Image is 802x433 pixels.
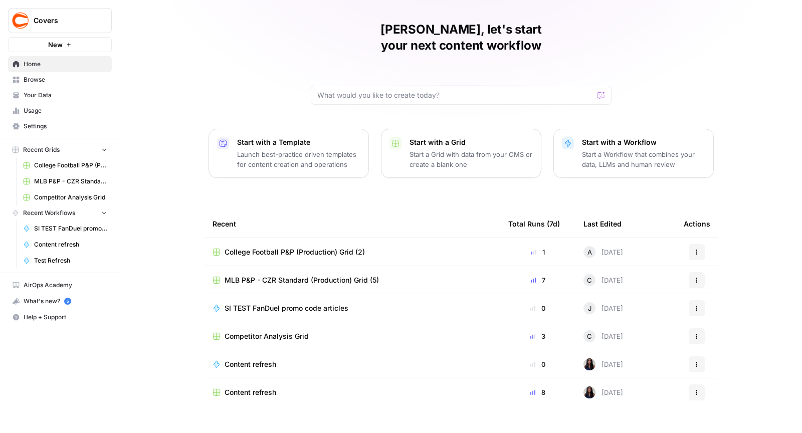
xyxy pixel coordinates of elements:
[19,221,112,237] a: SI TEST FanDuel promo code articles
[225,331,309,341] span: Competitor Analysis Grid
[34,177,107,186] span: MLB P&P - CZR Standard (Production) Grid (5)
[381,129,541,178] button: Start with a GridStart a Grid with data from your CMS or create a blank one
[23,145,60,154] span: Recent Grids
[19,189,112,205] a: Competitor Analysis Grid
[213,275,492,285] a: MLB P&P - CZR Standard (Production) Grid (5)
[213,303,492,313] a: SI TEST FanDuel promo code articles
[508,275,567,285] div: 7
[213,331,492,341] a: Competitor Analysis Grid
[237,149,360,169] p: Launch best-practice driven templates for content creation and operations
[583,386,623,398] div: [DATE]
[24,60,107,69] span: Home
[583,330,623,342] div: [DATE]
[19,157,112,173] a: College Football P&P (Production) Grid (2)
[23,208,75,218] span: Recent Workflows
[24,75,107,84] span: Browse
[19,237,112,253] a: Content refresh
[213,210,492,238] div: Recent
[8,8,112,33] button: Workspace: Covers
[508,303,567,313] div: 0
[8,205,112,221] button: Recent Workflows
[213,247,492,257] a: College Football P&P (Production) Grid (2)
[583,246,623,258] div: [DATE]
[508,359,567,369] div: 0
[34,16,94,26] span: Covers
[311,22,612,54] h1: [PERSON_NAME], let's start your next content workflow
[24,91,107,100] span: Your Data
[8,118,112,134] a: Settings
[66,299,69,304] text: 5
[19,253,112,269] a: Test Refresh
[24,281,107,290] span: AirOps Academy
[8,37,112,52] button: New
[8,277,112,293] a: AirOps Academy
[582,137,705,147] p: Start with a Workflow
[34,240,107,249] span: Content refresh
[587,275,592,285] span: C
[583,358,623,370] div: [DATE]
[8,142,112,157] button: Recent Grids
[583,302,623,314] div: [DATE]
[583,358,595,370] img: rox323kbkgutb4wcij4krxobkpon
[508,331,567,341] div: 3
[583,210,622,238] div: Last Edited
[225,275,379,285] span: MLB P&P - CZR Standard (Production) Grid (5)
[553,129,714,178] button: Start with a WorkflowStart a Workflow that combines your data, LLMs and human review
[317,90,593,100] input: What would you like to create today?
[24,313,107,322] span: Help + Support
[8,56,112,72] a: Home
[583,274,623,286] div: [DATE]
[8,87,112,103] a: Your Data
[8,103,112,119] a: Usage
[237,137,360,147] p: Start with a Template
[582,149,705,169] p: Start a Workflow that combines your data, LLMs and human review
[12,12,30,30] img: Covers Logo
[225,359,276,369] span: Content refresh
[213,387,492,397] a: Content refresh
[508,387,567,397] div: 8
[225,247,365,257] span: College Football P&P (Production) Grid (2)
[8,293,112,309] button: What's new? 5
[9,294,111,309] div: What's new?
[583,386,595,398] img: rox323kbkgutb4wcij4krxobkpon
[508,210,560,238] div: Total Runs (7d)
[48,40,63,50] span: New
[410,137,533,147] p: Start with a Grid
[587,331,592,341] span: C
[587,247,592,257] span: A
[225,303,348,313] span: SI TEST FanDuel promo code articles
[34,161,107,170] span: College Football P&P (Production) Grid (2)
[8,72,112,88] a: Browse
[684,210,710,238] div: Actions
[508,247,567,257] div: 1
[8,309,112,325] button: Help + Support
[64,298,71,305] a: 5
[34,193,107,202] span: Competitor Analysis Grid
[588,303,591,313] span: J
[34,256,107,265] span: Test Refresh
[213,359,492,369] a: Content refresh
[209,129,369,178] button: Start with a TemplateLaunch best-practice driven templates for content creation and operations
[34,224,107,233] span: SI TEST FanDuel promo code articles
[410,149,533,169] p: Start a Grid with data from your CMS or create a blank one
[19,173,112,189] a: MLB P&P - CZR Standard (Production) Grid (5)
[24,106,107,115] span: Usage
[24,122,107,131] span: Settings
[225,387,276,397] span: Content refresh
